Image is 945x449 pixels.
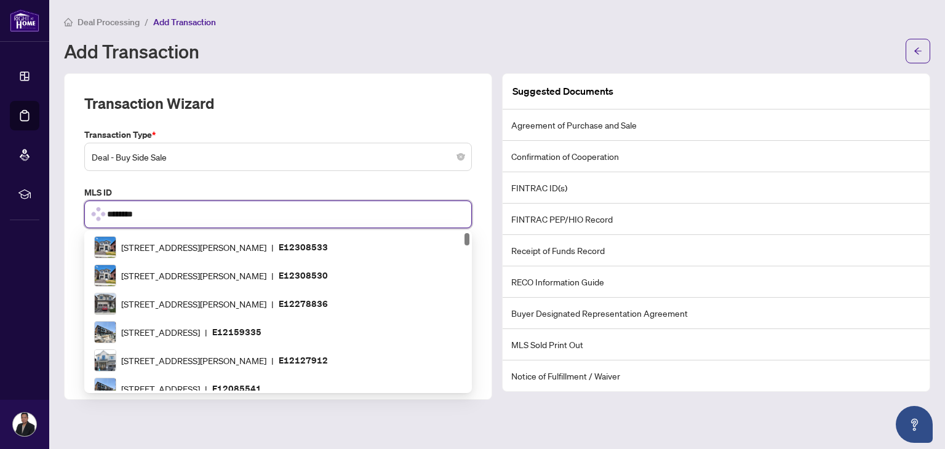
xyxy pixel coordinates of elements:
[205,325,207,339] span: |
[271,297,274,311] span: |
[95,265,116,286] img: IMG-E12308530_1.jpg
[95,350,116,371] img: IMG-E12127912_1.jpg
[271,269,274,282] span: |
[279,296,328,311] p: E12278836
[503,141,930,172] li: Confirmation of Cooperation
[279,353,328,367] p: E12127912
[10,9,39,32] img: logo
[95,237,116,258] img: IMG-E12308533_1.jpg
[503,235,930,266] li: Receipt of Funds Record
[64,41,199,61] h1: Add Transaction
[503,360,930,391] li: Notice of Fulfillment / Waiver
[84,93,214,113] h2: Transaction Wizard
[914,47,922,55] span: arrow-left
[503,204,930,235] li: FINTRAC PEP/HIO Record
[503,329,930,360] li: MLS Sold Print Out
[503,172,930,204] li: FINTRAC ID(s)
[84,186,472,199] label: MLS ID
[121,240,266,254] span: [STREET_ADDRESS][PERSON_NAME]
[153,17,216,28] span: Add Transaction
[279,268,328,282] p: E12308530
[121,325,200,339] span: [STREET_ADDRESS]
[95,378,116,399] img: IMG-E12085541_1.jpg
[121,297,266,311] span: [STREET_ADDRESS][PERSON_NAME]
[503,266,930,298] li: RECO Information Guide
[271,240,274,254] span: |
[78,17,140,28] span: Deal Processing
[64,18,73,26] span: home
[271,354,274,367] span: |
[503,298,930,329] li: Buyer Designated Representation Agreement
[92,145,465,169] span: Deal - Buy Side Sale
[205,382,207,395] span: |
[145,15,148,29] li: /
[13,413,36,436] img: Profile Icon
[121,382,200,395] span: [STREET_ADDRESS]
[512,84,613,99] article: Suggested Documents
[457,153,465,161] span: close-circle
[121,269,266,282] span: [STREET_ADDRESS][PERSON_NAME]
[279,240,328,254] p: E12308533
[95,293,116,314] img: IMG-E12278836_1.jpg
[503,109,930,141] li: Agreement of Purchase and Sale
[121,354,266,367] span: [STREET_ADDRESS][PERSON_NAME]
[212,325,261,339] p: E12159335
[95,322,116,343] img: IMG-E12159335_1.jpg
[896,406,933,443] button: Open asap
[212,381,261,395] p: E12085541
[84,128,472,141] label: Transaction Type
